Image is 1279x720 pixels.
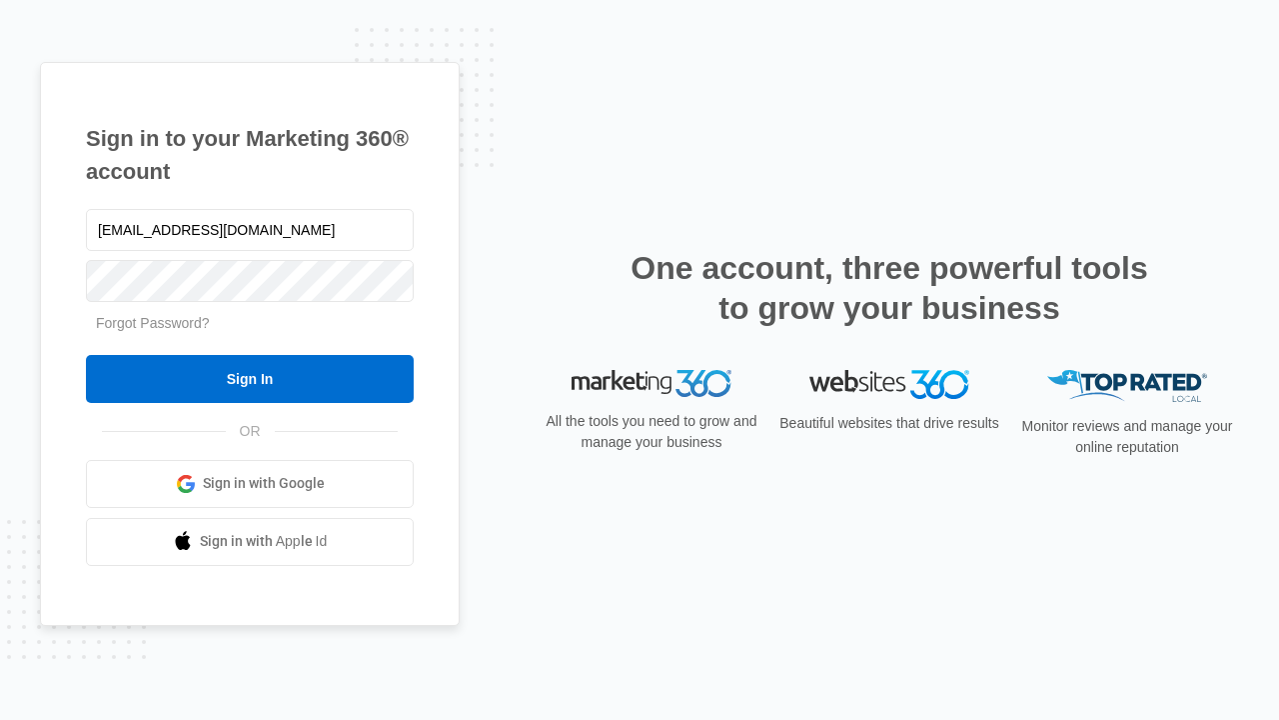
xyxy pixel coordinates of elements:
[86,355,414,403] input: Sign In
[1047,370,1207,403] img: Top Rated Local
[226,421,275,442] span: OR
[1015,416,1239,458] p: Monitor reviews and manage your online reputation
[200,531,328,552] span: Sign in with Apple Id
[86,460,414,508] a: Sign in with Google
[96,315,210,331] a: Forgot Password?
[86,122,414,188] h1: Sign in to your Marketing 360® account
[203,473,325,494] span: Sign in with Google
[625,248,1154,328] h2: One account, three powerful tools to grow your business
[777,413,1001,434] p: Beautiful websites that drive results
[86,518,414,566] a: Sign in with Apple Id
[572,370,731,398] img: Marketing 360
[540,411,763,453] p: All the tools you need to grow and manage your business
[86,209,414,251] input: Email
[809,370,969,399] img: Websites 360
